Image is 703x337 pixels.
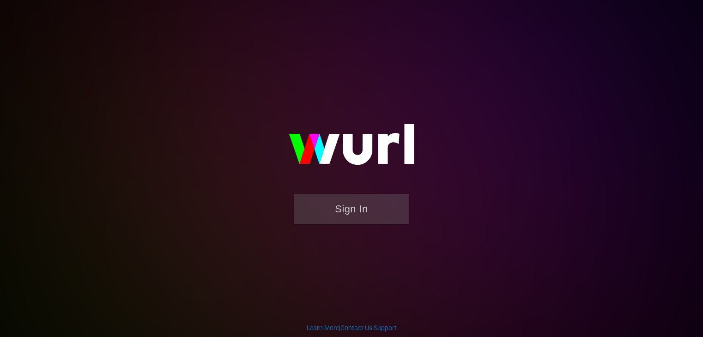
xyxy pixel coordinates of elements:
[307,323,397,332] div: | |
[307,324,339,331] a: Learn More
[294,194,409,224] button: Sign In
[374,324,397,331] a: Support
[259,104,444,193] img: wurl-logo-on-black-223613ac3d8ba8fe6dc639794a292ebdb59501304c7dfd60c99c58986ef67473.svg
[340,324,372,331] a: Contact Us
